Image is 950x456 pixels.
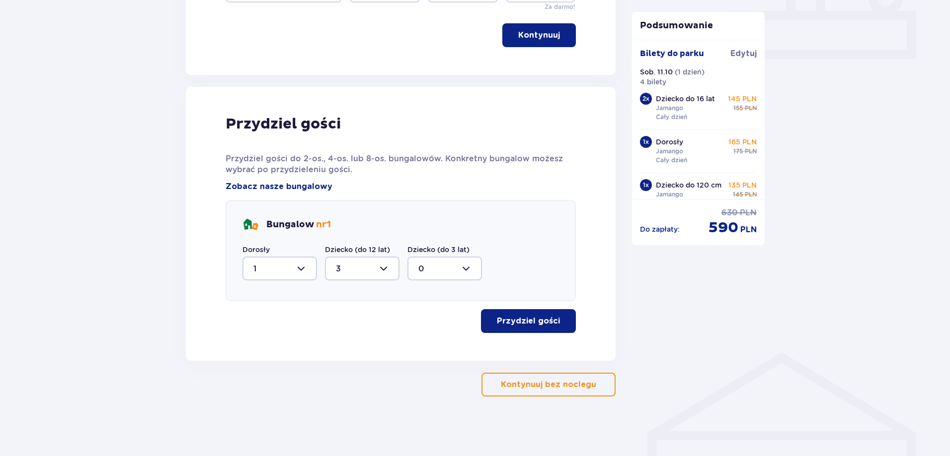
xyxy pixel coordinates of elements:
p: Bungalow [266,219,331,231]
button: Kontynuuj [502,23,576,47]
span: 590 [709,218,738,237]
p: Za darmo! [545,2,575,11]
span: PLN [740,207,757,218]
span: PLN [745,147,757,156]
p: Przydziel gości [226,115,341,133]
button: Kontynuuj bez noclegu [481,373,616,396]
p: Przydziel gości do 2-os., 4-os. lub 8-os. bungalowów. Konkretny bungalow możesz wybrać po przydzi... [226,153,576,175]
span: PLN [745,190,757,199]
p: Podsumowanie [632,20,765,32]
a: Zobacz nasze bungalowy [226,181,332,192]
p: Sob. 11.10 [640,67,673,77]
p: Jamango [656,190,683,199]
p: Dorosły [656,137,683,147]
p: Dziecko do 120 cm [656,180,721,190]
div: 2 x [640,93,652,105]
p: 145 PLN [728,94,757,104]
p: Jamango [656,104,683,113]
div: 1 x [640,136,652,148]
button: Przydziel gości [481,309,576,333]
span: 155 [733,104,743,113]
p: 165 PLN [728,137,757,147]
p: ( 1 dzień ) [675,67,705,77]
p: Przydziel gości [497,316,560,326]
span: PLN [740,224,757,235]
span: PLN [745,104,757,113]
label: Dorosły [242,245,270,255]
label: Dziecko (do 12 lat) [325,245,390,255]
p: 4 bilety [640,77,666,87]
span: 145 [733,190,743,199]
span: Edytuj [730,48,757,59]
p: Do zapłaty : [640,224,680,234]
span: 175 [733,147,743,156]
span: nr 1 [316,219,331,230]
p: Kontynuuj bez noclegu [501,379,596,390]
div: 1 x [640,179,652,191]
span: 630 [721,207,738,218]
p: Kontynuuj [518,30,560,41]
p: Bilety do parku [640,48,704,59]
label: Dziecko (do 3 lat) [407,245,470,255]
p: Cały dzień [656,113,687,122]
img: bungalows Icon [242,217,258,233]
p: Jamango [656,147,683,156]
p: 135 PLN [728,180,757,190]
p: Cały dzień [656,156,687,165]
p: Dziecko do 16 lat [656,94,715,104]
